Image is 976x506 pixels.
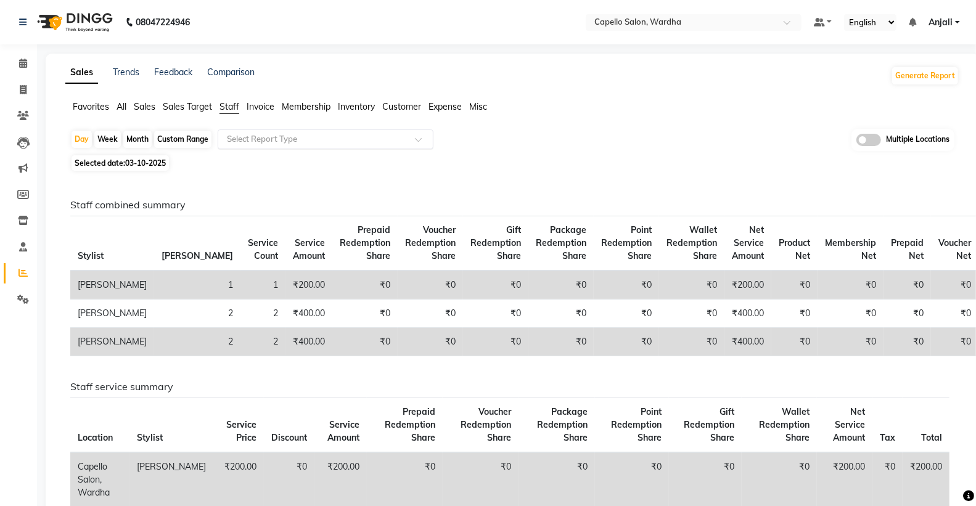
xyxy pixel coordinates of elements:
[818,271,884,300] td: ₹0
[779,237,810,261] span: Product Net
[73,101,109,112] span: Favorites
[429,101,462,112] span: Expense
[65,62,98,84] a: Sales
[463,328,528,356] td: ₹0
[771,271,818,300] td: ₹0
[938,237,971,261] span: Voucher Net
[31,5,116,39] img: logo
[134,101,155,112] span: Sales
[113,67,139,78] a: Trends
[285,271,332,300] td: ₹200.00
[226,419,256,443] span: Service Price
[70,328,154,356] td: [PERSON_NAME]
[659,328,724,356] td: ₹0
[771,300,818,328] td: ₹0
[921,432,942,443] span: Total
[293,237,325,261] span: Service Amount
[880,432,895,443] span: Tax
[70,300,154,328] td: [PERSON_NAME]
[154,131,211,148] div: Custom Range
[594,328,659,356] td: ₹0
[470,224,521,261] span: Gift Redemption Share
[891,237,924,261] span: Prepaid Net
[594,300,659,328] td: ₹0
[219,101,239,112] span: Staff
[340,224,390,261] span: Prepaid Redemption Share
[884,271,931,300] td: ₹0
[70,199,949,211] h6: Staff combined summary
[271,432,307,443] span: Discount
[759,406,810,443] span: Wallet Redemption Share
[886,134,949,146] span: Multiple Locations
[154,67,192,78] a: Feedback
[528,271,594,300] td: ₹0
[70,381,949,393] h6: Staff service summary
[282,101,330,112] span: Membership
[724,271,771,300] td: ₹200.00
[818,300,884,328] td: ₹0
[332,300,398,328] td: ₹0
[154,271,240,300] td: 1
[833,406,865,443] span: Net Service Amount
[463,271,528,300] td: ₹0
[536,224,586,261] span: Package Redemption Share
[240,328,285,356] td: 2
[398,328,463,356] td: ₹0
[724,328,771,356] td: ₹400.00
[818,328,884,356] td: ₹0
[684,406,734,443] span: Gift Redemption Share
[382,101,421,112] span: Customer
[528,300,594,328] td: ₹0
[537,406,588,443] span: Package Redemption Share
[285,300,332,328] td: ₹400.00
[240,300,285,328] td: 2
[248,237,278,261] span: Service Count
[338,101,375,112] span: Inventory
[929,16,953,29] span: Anjali
[659,300,724,328] td: ₹0
[611,406,662,443] span: Point Redemption Share
[72,131,92,148] div: Day
[732,224,764,261] span: Net Service Amount
[207,67,255,78] a: Comparison
[724,300,771,328] td: ₹400.00
[123,131,152,148] div: Month
[385,406,435,443] span: Prepaid Redemption Share
[78,250,104,261] span: Stylist
[332,271,398,300] td: ₹0
[117,101,126,112] span: All
[398,300,463,328] td: ₹0
[125,158,166,168] span: 03-10-2025
[771,328,818,356] td: ₹0
[154,328,240,356] td: 2
[884,300,931,328] td: ₹0
[825,237,876,261] span: Membership Net
[154,300,240,328] td: 2
[528,328,594,356] td: ₹0
[240,271,285,300] td: 1
[594,271,659,300] td: ₹0
[405,224,456,261] span: Voucher Redemption Share
[163,101,212,112] span: Sales Target
[601,224,652,261] span: Point Redemption Share
[884,328,931,356] td: ₹0
[78,432,113,443] span: Location
[247,101,274,112] span: Invoice
[70,271,154,300] td: [PERSON_NAME]
[162,250,233,261] span: [PERSON_NAME]
[327,419,359,443] span: Service Amount
[137,432,163,443] span: Stylist
[461,406,511,443] span: Voucher Redemption Share
[332,328,398,356] td: ₹0
[892,67,958,84] button: Generate Report
[463,300,528,328] td: ₹0
[666,224,717,261] span: Wallet Redemption Share
[72,155,169,171] span: Selected date:
[398,271,463,300] td: ₹0
[136,5,190,39] b: 08047224946
[94,131,121,148] div: Week
[469,101,487,112] span: Misc
[285,328,332,356] td: ₹400.00
[659,271,724,300] td: ₹0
